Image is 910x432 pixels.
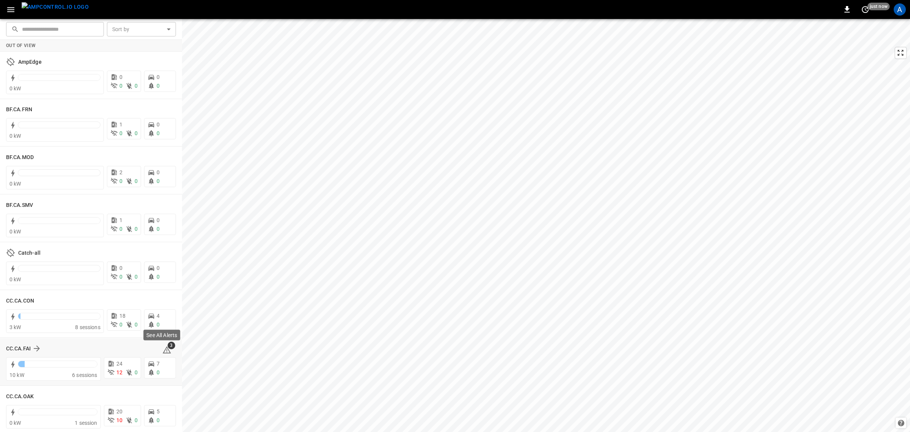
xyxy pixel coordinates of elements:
[157,178,160,184] span: 0
[157,83,160,89] span: 0
[9,181,21,187] span: 0 kW
[119,83,122,89] span: 0
[157,169,160,175] span: 0
[119,313,126,319] span: 18
[135,83,138,89] span: 0
[157,130,160,136] span: 0
[9,372,24,378] span: 10 kW
[157,361,160,367] span: 7
[135,274,138,280] span: 0
[157,369,160,375] span: 0
[22,2,89,12] img: ampcontrol.io logo
[72,372,97,378] span: 6 sessions
[146,331,177,339] p: See All Alerts
[157,121,160,128] span: 0
[119,265,122,271] span: 0
[6,106,32,114] h6: BF.CA.FRN
[119,226,122,232] span: 0
[116,369,122,375] span: 12
[868,3,890,10] span: just now
[6,43,36,48] strong: Out of View
[75,324,100,330] span: 8 sessions
[157,226,160,232] span: 0
[116,361,122,367] span: 24
[157,217,160,223] span: 0
[157,274,160,280] span: 0
[135,226,138,232] span: 0
[9,133,21,139] span: 0 kW
[6,393,34,401] h6: CC.CA.OAK
[119,169,122,175] span: 2
[157,417,160,423] span: 0
[119,121,122,128] span: 1
[18,249,41,257] h6: Catch-all
[157,408,160,415] span: 5
[6,201,33,210] h6: BF.CA.SMV
[9,420,21,426] span: 0 kW
[859,3,871,16] button: set refresh interval
[157,265,160,271] span: 0
[135,369,138,375] span: 0
[9,276,21,282] span: 0 kW
[9,324,21,330] span: 3 kW
[119,130,122,136] span: 0
[135,130,138,136] span: 0
[135,178,138,184] span: 0
[157,74,160,80] span: 0
[6,345,31,353] h6: CC.CA.FAI
[9,85,21,91] span: 0 kW
[6,297,34,305] h6: CC.CA.CON
[6,153,34,162] h6: BF.CA.MOD
[9,229,21,235] span: 0 kW
[116,408,122,415] span: 20
[135,417,138,423] span: 0
[157,322,160,328] span: 0
[119,322,122,328] span: 0
[135,322,138,328] span: 0
[119,217,122,223] span: 1
[119,178,122,184] span: 0
[18,58,42,66] h6: AmpEdge
[119,74,122,80] span: 0
[116,417,122,423] span: 10
[894,3,906,16] div: profile-icon
[75,420,97,426] span: 1 session
[157,313,160,319] span: 4
[119,274,122,280] span: 0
